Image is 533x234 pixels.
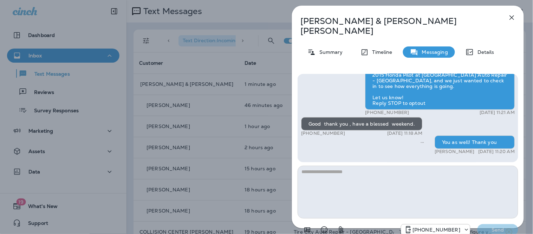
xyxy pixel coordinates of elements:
p: [PERSON_NAME] & [PERSON_NAME] [PERSON_NAME] [300,16,492,36]
p: [DATE] 11:18 AM [387,131,422,136]
p: [DATE] 11:20 AM [478,149,515,154]
p: [DATE] 11:21 AM [480,110,515,115]
div: +1 (517) 777-8454 [401,226,470,234]
p: Timeline [369,49,392,55]
p: [PERSON_NAME] [435,149,475,154]
p: [PHONE_NUMBER] [365,110,409,115]
p: Messaging [418,49,448,55]
div: You as well! Thank you [435,135,515,149]
p: [PHONE_NUMBER] [412,227,460,233]
p: Summary [316,49,343,55]
span: Sent [421,139,424,145]
div: Good thank you , have a blessed weekend. [301,117,422,131]
p: Details [474,49,494,55]
p: [PHONE_NUMBER] [301,131,345,136]
div: Hi [PERSON_NAME] & [PERSON_NAME], It’s been a couple of months since we serviced your 2015 Honda ... [365,51,515,110]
